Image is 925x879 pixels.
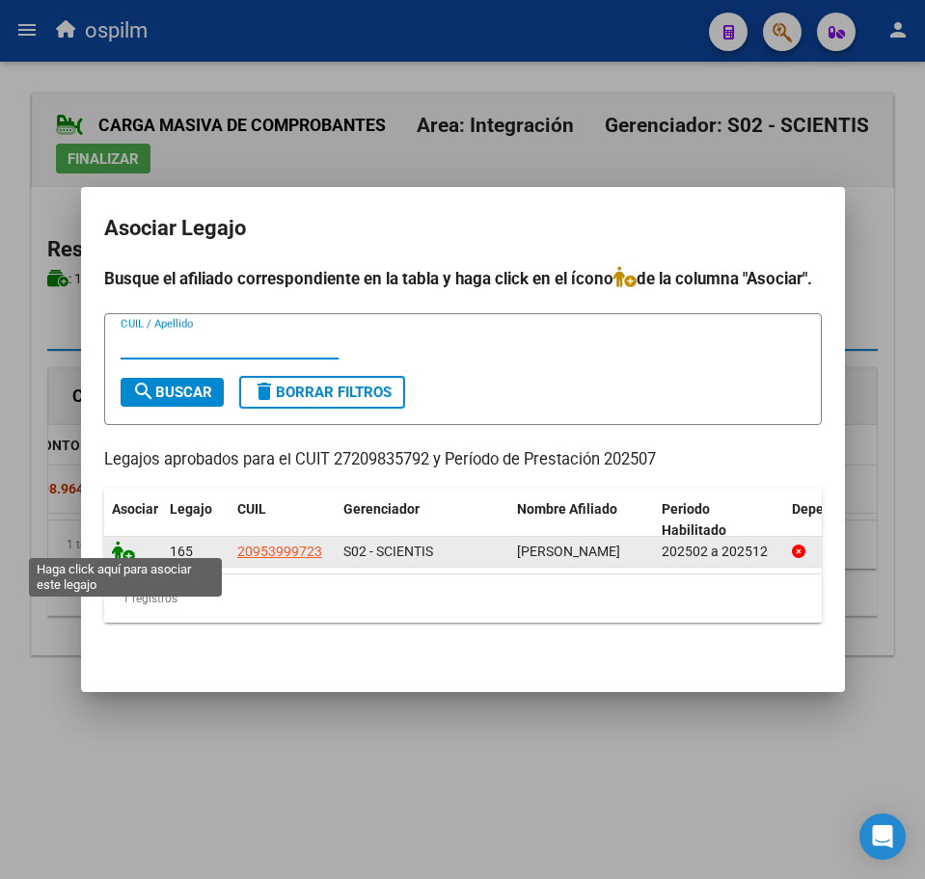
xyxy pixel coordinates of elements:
datatable-header-cell: Legajo [162,489,230,552]
span: Legajo [170,501,212,517]
div: 1 registros [104,574,822,623]
span: Dependencia [792,501,873,517]
p: Legajos aprobados para el CUIT 27209835792 y Período de Prestación 202507 [104,448,822,472]
span: 20953999723 [237,544,322,559]
datatable-header-cell: Asociar [104,489,162,552]
mat-icon: search [132,380,155,403]
span: Periodo Habilitado [662,501,726,539]
div: Open Intercom Messenger [859,813,906,860]
datatable-header-cell: CUIL [230,489,336,552]
span: TUESTA GONZALES FRANKLIN RUSBEL [517,544,620,559]
datatable-header-cell: Periodo Habilitado [654,489,784,552]
datatable-header-cell: Gerenciador [336,489,509,552]
datatable-header-cell: Nombre Afiliado [509,489,654,552]
button: Buscar [121,378,224,407]
span: Borrar Filtros [253,384,392,401]
span: 165 [170,544,193,559]
mat-icon: delete [253,380,276,403]
h4: Busque el afiliado correspondiente en la tabla y haga click en el ícono de la columna "Asociar". [104,266,822,291]
span: CUIL [237,501,266,517]
h2: Asociar Legajo [104,210,822,247]
span: Asociar [112,501,158,517]
button: Borrar Filtros [239,376,405,409]
span: Gerenciador [343,501,420,517]
span: S02 - SCIENTIS [343,544,433,559]
span: Nombre Afiliado [517,501,617,517]
span: Buscar [132,384,212,401]
div: 202502 a 202512 [662,541,776,563]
